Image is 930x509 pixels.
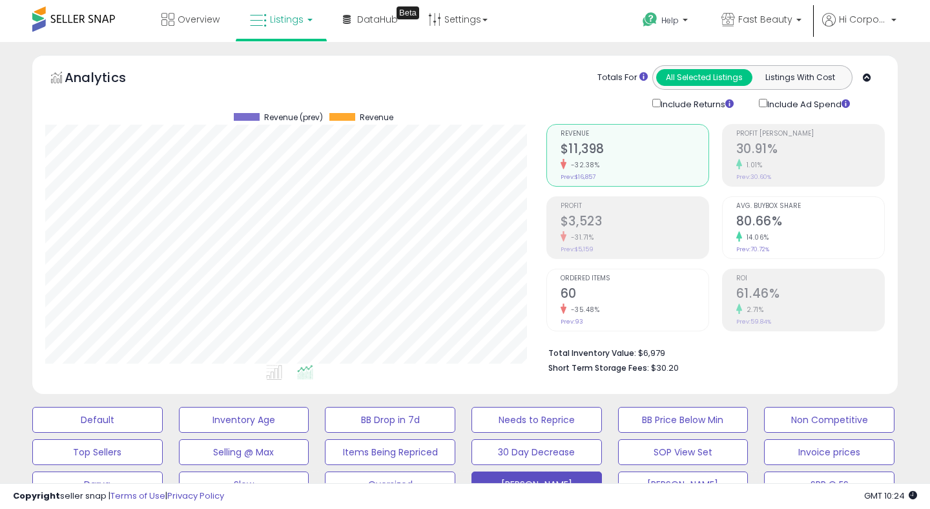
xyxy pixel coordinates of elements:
[179,439,309,465] button: Selling @ Max
[642,12,658,28] i: Get Help
[561,245,594,253] small: Prev: $5,159
[597,72,648,84] div: Totals For
[618,439,749,465] button: SOP View Set
[65,68,151,90] h5: Analytics
[864,490,917,502] span: 2025-10-13 10:24 GMT
[397,6,419,19] div: Tooltip anchor
[566,233,594,242] small: -31.71%
[471,407,602,433] button: Needs to Reprice
[736,286,884,304] h2: 61.46%
[32,439,163,465] button: Top Sellers
[548,344,875,360] li: $6,979
[749,96,871,111] div: Include Ad Spend
[264,113,323,122] span: Revenue (prev)
[167,490,224,502] a: Privacy Policy
[742,233,769,242] small: 14.06%
[13,490,224,503] div: seller snap | |
[839,13,887,26] span: Hi Corporate
[325,439,455,465] button: Items Being Repriced
[736,275,884,282] span: ROI
[738,13,792,26] span: Fast Beauty
[632,2,701,42] a: Help
[471,439,602,465] button: 30 Day Decrease
[179,407,309,433] button: Inventory Age
[661,15,679,26] span: Help
[561,141,708,159] h2: $11,398
[736,245,769,253] small: Prev: 70.72%
[736,173,771,181] small: Prev: 30.60%
[32,407,163,433] button: Default
[561,275,708,282] span: Ordered Items
[110,490,165,502] a: Terms of Use
[736,214,884,231] h2: 80.66%
[548,362,649,373] b: Short Term Storage Fees:
[736,130,884,138] span: Profit [PERSON_NAME]
[270,13,304,26] span: Listings
[548,348,636,358] b: Total Inventory Value:
[325,407,455,433] button: BB Drop in 7d
[561,318,583,326] small: Prev: 93
[360,113,393,122] span: Revenue
[643,96,749,111] div: Include Returns
[561,203,708,210] span: Profit
[764,407,894,433] button: Non Competitive
[566,305,600,315] small: -35.48%
[13,490,60,502] strong: Copyright
[822,13,896,42] a: Hi Corporate
[561,286,708,304] h2: 60
[561,130,708,138] span: Revenue
[742,305,764,315] small: 2.71%
[618,407,749,433] button: BB Price Below Min
[736,318,771,326] small: Prev: 59.84%
[178,13,220,26] span: Overview
[742,160,763,170] small: 1.01%
[656,69,752,86] button: All Selected Listings
[736,141,884,159] h2: 30.91%
[736,203,884,210] span: Avg. Buybox Share
[561,214,708,231] h2: $3,523
[566,160,600,170] small: -32.38%
[651,362,679,374] span: $30.20
[357,13,398,26] span: DataHub
[752,69,848,86] button: Listings With Cost
[764,439,894,465] button: Invoice prices
[561,173,595,181] small: Prev: $16,857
